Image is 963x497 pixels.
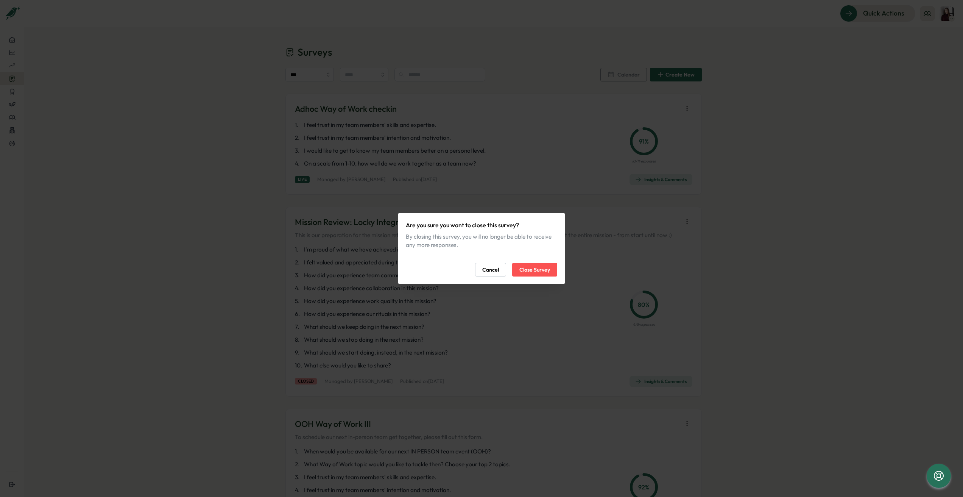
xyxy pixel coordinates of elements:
[512,263,557,277] button: Close Survey
[519,263,550,276] span: Close Survey
[475,263,506,277] button: Cancel
[482,263,499,276] span: Cancel
[406,233,557,249] div: By closing this survey, you will no longer be able to receive any more responses.
[406,220,557,230] p: Are you sure you want to close this survey?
